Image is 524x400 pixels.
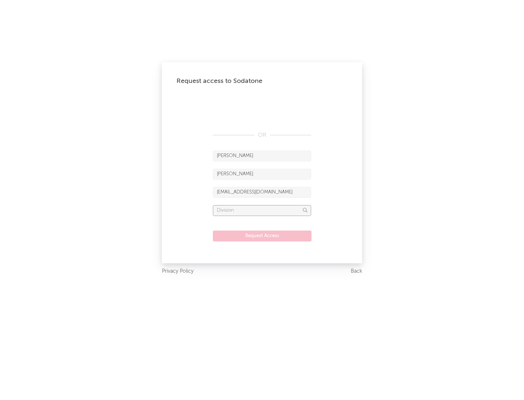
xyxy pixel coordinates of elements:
input: First Name [213,151,311,161]
div: Request access to Sodatone [176,77,348,85]
div: OR [213,131,311,140]
button: Request Access [213,231,311,241]
input: Last Name [213,169,311,180]
a: Back [351,267,362,276]
input: Division [213,205,311,216]
input: Email [213,187,311,198]
a: Privacy Policy [162,267,194,276]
